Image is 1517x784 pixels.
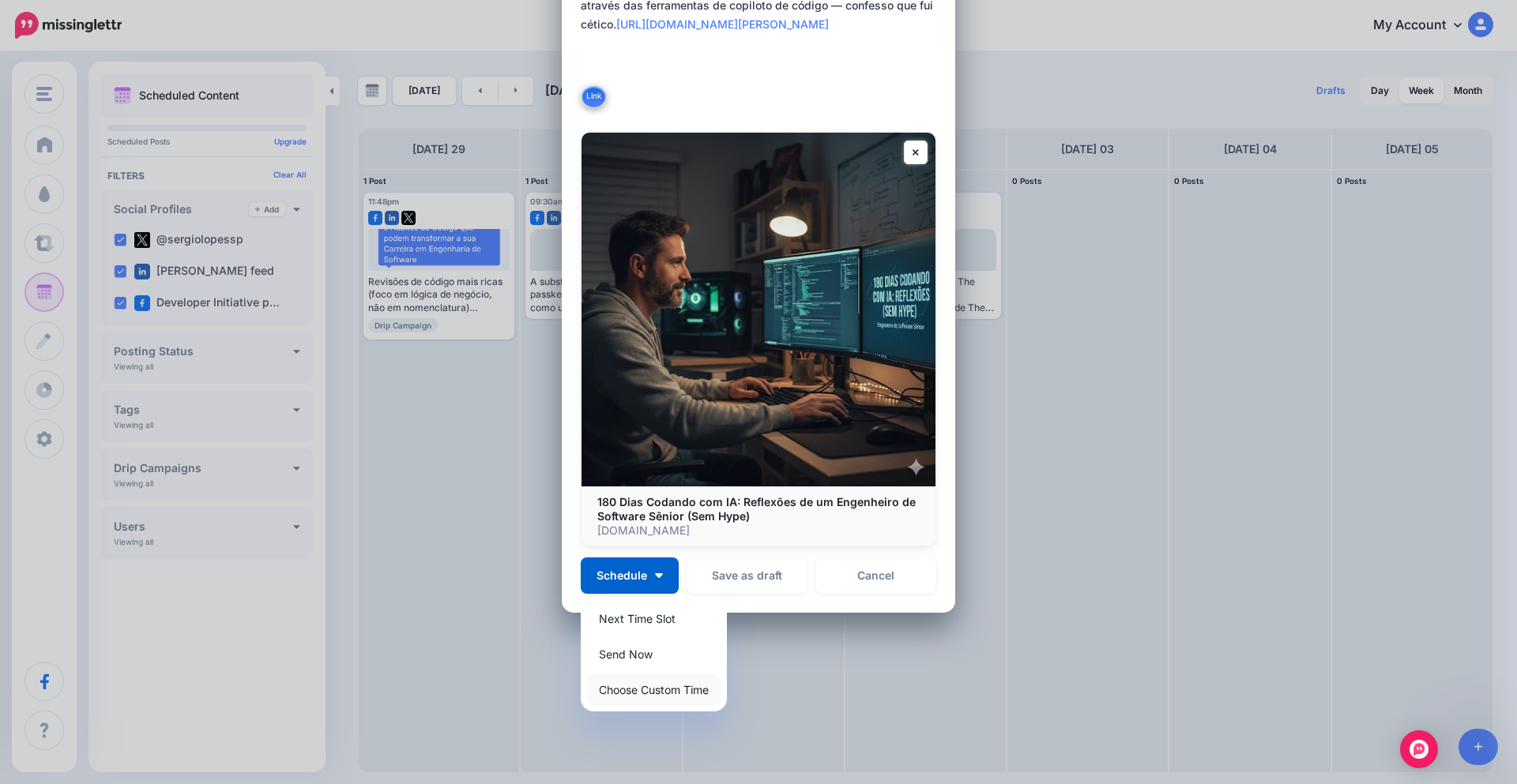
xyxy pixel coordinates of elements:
a: Send Now [587,639,721,670]
span: Schedule [597,570,647,581]
b: 180 Dias Codando com IA: Reflexões de um Engenheiro de Software Sênior (Sem Hype) [597,495,916,523]
img: 180 Dias Codando com IA: Reflexões de um Engenheiro de Software Sênior (Sem Hype) [582,133,935,486]
button: Schedule [581,557,679,594]
div: Schedule [581,597,727,711]
img: arrow-down-white.png [655,573,663,578]
button: Save as draft [687,557,807,594]
a: Cancel [815,557,936,594]
button: Link [581,84,607,108]
a: Choose Custom Time [587,674,721,705]
p: [DOMAIN_NAME] [597,523,920,538]
a: Next Time Slot [587,603,721,634]
div: Open Intercom Messenger [1400,730,1438,768]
